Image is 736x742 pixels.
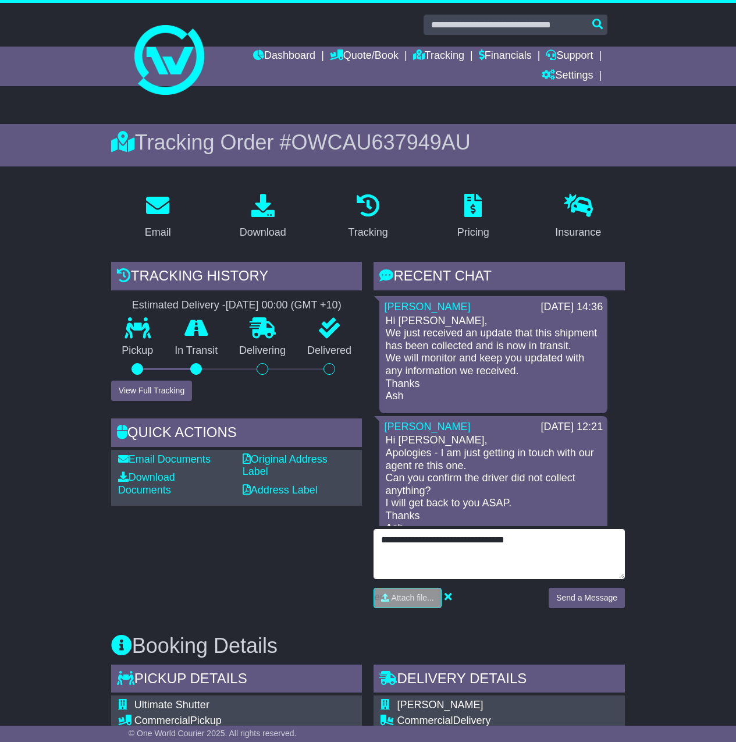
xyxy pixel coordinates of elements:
p: Delivered [297,345,362,357]
div: Estimated Delivery - [111,299,362,312]
a: Insurance [547,190,609,244]
a: Email Documents [118,453,211,465]
div: Tracking [348,225,387,240]
a: Original Address Label [243,453,328,478]
a: [PERSON_NAME] [384,421,470,432]
p: In Transit [164,345,229,357]
p: Hi [PERSON_NAME], We just received an update that this shipment has been collected and is now in ... [385,315,602,403]
div: RECENT CHAT [374,262,625,293]
a: Dashboard [253,47,315,66]
div: Pickup [134,715,355,727]
div: Delivery Details [374,665,625,696]
div: Pricing [457,225,489,240]
div: Download [240,225,286,240]
a: Download Documents [118,471,175,496]
div: [DATE] 14:36 [541,301,603,314]
div: Pickup Details [111,665,362,696]
div: Email [145,225,171,240]
a: Tracking [340,190,395,244]
span: OWCAU637949AU [291,130,471,154]
a: Pricing [450,190,497,244]
p: Pickup [111,345,164,357]
a: Quote/Book [330,47,399,66]
a: Support [546,47,593,66]
h3: Booking Details [111,634,625,658]
a: [PERSON_NAME] [384,301,470,313]
div: Tracking history [111,262,362,293]
a: Tracking [413,47,464,66]
span: [PERSON_NAME] [397,699,483,711]
a: Financials [479,47,532,66]
div: Tracking Order # [111,130,625,155]
button: View Full Tracking [111,381,192,401]
div: Insurance [555,225,601,240]
div: Delivery [397,715,618,727]
span: Commercial [397,715,453,726]
p: Hi [PERSON_NAME], Apologies - I am just getting in touch with our agent re this one. Can you conf... [385,434,602,535]
span: Commercial [134,715,190,726]
p: Delivering [229,345,297,357]
a: Email [137,190,179,244]
a: Settings [542,66,593,86]
span: Ultimate Shutter [134,699,209,711]
div: [DATE] 12:21 [541,421,603,434]
a: Download [232,190,294,244]
button: Send a Message [549,588,625,608]
a: Address Label [243,484,318,496]
div: [DATE] 00:00 (GMT +10) [226,299,342,312]
span: © One World Courier 2025. All rights reserved. [129,729,297,738]
div: Quick Actions [111,418,362,450]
